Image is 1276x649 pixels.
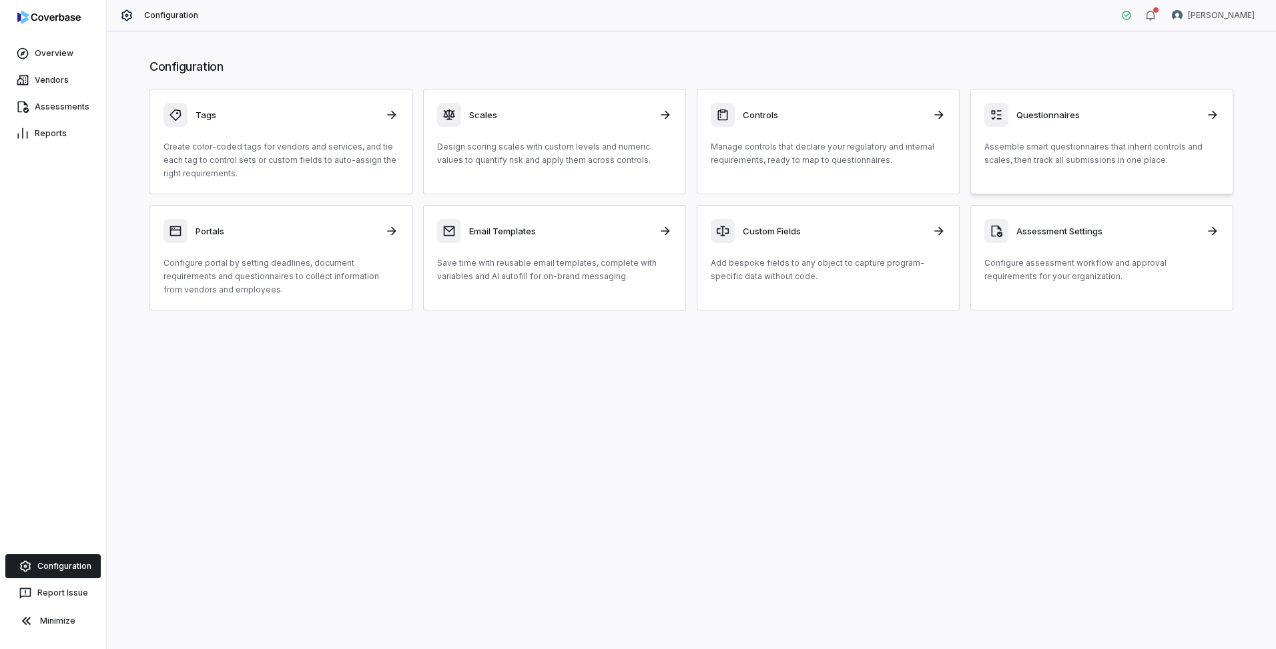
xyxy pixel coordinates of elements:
a: Custom FieldsAdd bespoke fields to any object to capture program-specific data without code. [697,205,960,310]
p: Design scoring scales with custom levels and numeric values to quantify risk and apply them acros... [437,140,672,167]
a: Overview [3,41,103,65]
button: Minimize [5,608,101,634]
h3: Tags [196,109,377,121]
a: ControlsManage controls that declare your regulatory and internal requirements, ready to map to q... [697,89,960,194]
a: Reports [3,122,103,146]
h3: Scales [469,109,651,121]
h3: Email Templates [469,225,651,237]
a: Assessment SettingsConfigure assessment workflow and approval requirements for your organization. [970,205,1233,310]
img: Nic Weilbacher avatar [1172,10,1183,21]
p: Manage controls that declare your regulatory and internal requirements, ready to map to questionn... [711,140,946,167]
button: Report Issue [5,581,101,605]
p: Save time with reusable email templates, complete with variables and AI autofill for on-brand mes... [437,256,672,283]
a: Assessments [3,95,103,119]
span: Configuration [144,10,199,21]
button: Nic Weilbacher avatar[PERSON_NAME] [1164,5,1263,25]
h3: Questionnaires [1016,109,1198,121]
a: Configuration [5,554,101,578]
a: ScalesDesign scoring scales with custom levels and numeric values to quantify risk and apply them... [423,89,686,194]
a: QuestionnairesAssemble smart questionnaires that inherit controls and scales, then track all subm... [970,89,1233,194]
h1: Configuration [149,58,1233,75]
p: Configure assessment workflow and approval requirements for your organization. [984,256,1219,283]
a: Email TemplatesSave time with reusable email templates, complete with variables and AI autofill f... [423,205,686,310]
a: PortalsConfigure portal by setting deadlines, document requirements and questionnaires to collect... [149,205,412,310]
h3: Assessment Settings [1016,225,1198,237]
h3: Custom Fields [743,225,924,237]
p: Configure portal by setting deadlines, document requirements and questionnaires to collect inform... [164,256,398,296]
a: TagsCreate color-coded tags for vendors and services, and tie each tag to control sets or custom ... [149,89,412,194]
h3: Portals [196,225,377,237]
p: Create color-coded tags for vendors and services, and tie each tag to control sets or custom fiel... [164,140,398,180]
h3: Controls [743,109,924,121]
span: [PERSON_NAME] [1188,10,1255,21]
p: Add bespoke fields to any object to capture program-specific data without code. [711,256,946,283]
p: Assemble smart questionnaires that inherit controls and scales, then track all submissions in one... [984,140,1219,167]
img: logo-D7KZi-bG.svg [17,11,81,24]
a: Vendors [3,68,103,92]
